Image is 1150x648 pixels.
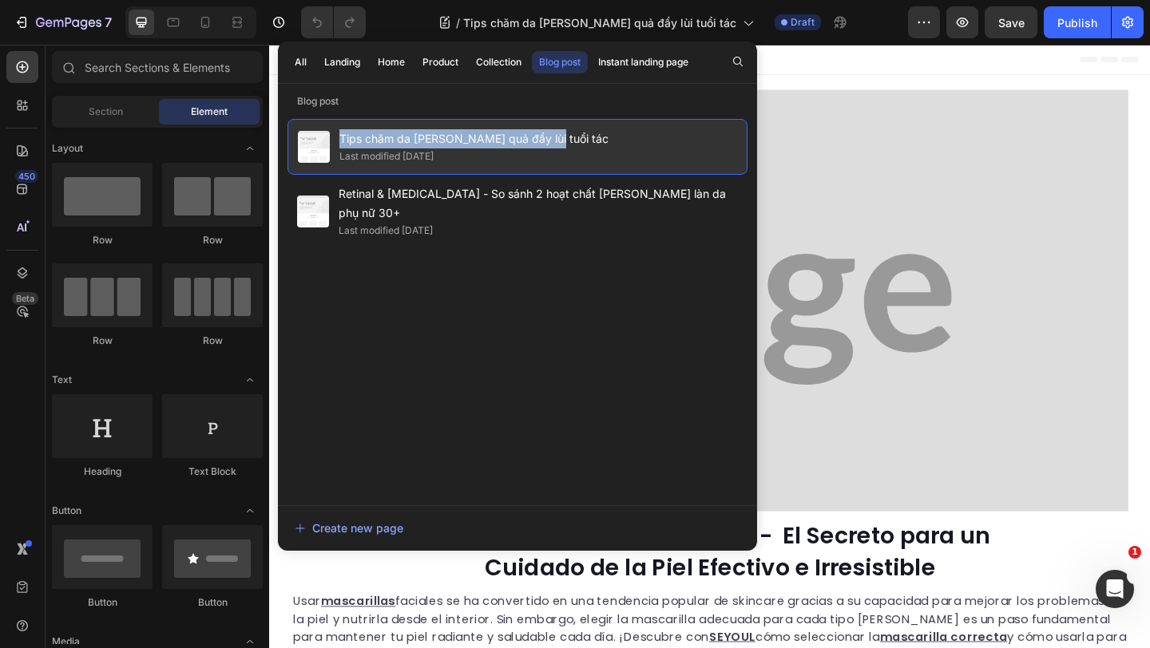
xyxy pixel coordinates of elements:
[317,51,367,73] button: Landing
[339,184,738,223] span: Retinal & [MEDICAL_DATA] - So sánh 2 hoạt chất [PERSON_NAME] làn da phụ nữ 30+
[378,55,405,69] div: Home
[339,129,609,148] span: Tips chăm da [PERSON_NAME] quả đẩy lùi tuổi tác
[52,334,153,348] div: Row
[52,464,153,479] div: Heading
[532,51,588,73] button: Blog post
[339,148,434,164] div: Last modified [DATE]
[1057,14,1097,31] div: Publish
[295,55,307,69] div: All
[162,464,263,479] div: Text Block
[237,498,263,524] span: Toggle open
[105,13,112,32] p: 7
[998,16,1025,30] span: Save
[234,551,724,586] span: Cuidado de la Piel Efectivo e Irresistible
[301,6,366,38] div: Undo/Redo
[237,367,263,393] span: Toggle open
[456,14,460,31] span: /
[287,51,314,73] button: All
[237,136,263,161] span: Toggle open
[294,512,741,544] button: Create new page
[56,596,137,614] a: mascarillas
[985,6,1037,38] button: Save
[371,51,412,73] button: Home
[52,51,263,83] input: Search Sections & Elements
[191,105,228,119] span: Element
[175,516,784,551] span: Elegir la Mascarilla Correcta - El Secreto para un
[278,93,757,109] p: Blog post
[598,55,688,69] div: Instant landing page
[1096,570,1134,608] iframe: Intercom live chat
[162,233,263,247] div: Row
[162,334,263,348] div: Row
[52,504,81,518] span: Button
[476,55,521,69] div: Collection
[295,520,403,536] div: Create new page
[422,55,458,69] div: Product
[1044,6,1111,38] button: Publish
[415,51,466,73] button: Product
[339,223,433,239] div: Last modified [DATE]
[89,105,123,119] span: Section
[463,14,736,31] span: Tips chăm da [PERSON_NAME] quả đẩy lùi tuổi tác
[791,15,815,30] span: Draft
[15,170,38,183] div: 450
[52,233,153,247] div: Row
[1128,546,1141,559] span: 1
[52,373,72,387] span: Text
[52,141,83,156] span: Layout
[591,51,696,73] button: Instant landing page
[539,55,581,69] div: Blog post
[469,51,529,73] button: Collection
[12,292,38,305] div: Beta
[324,55,360,69] div: Landing
[52,595,153,610] div: Button
[162,595,263,610] div: Button
[24,49,934,508] img: 1100x555
[6,6,119,38] button: 7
